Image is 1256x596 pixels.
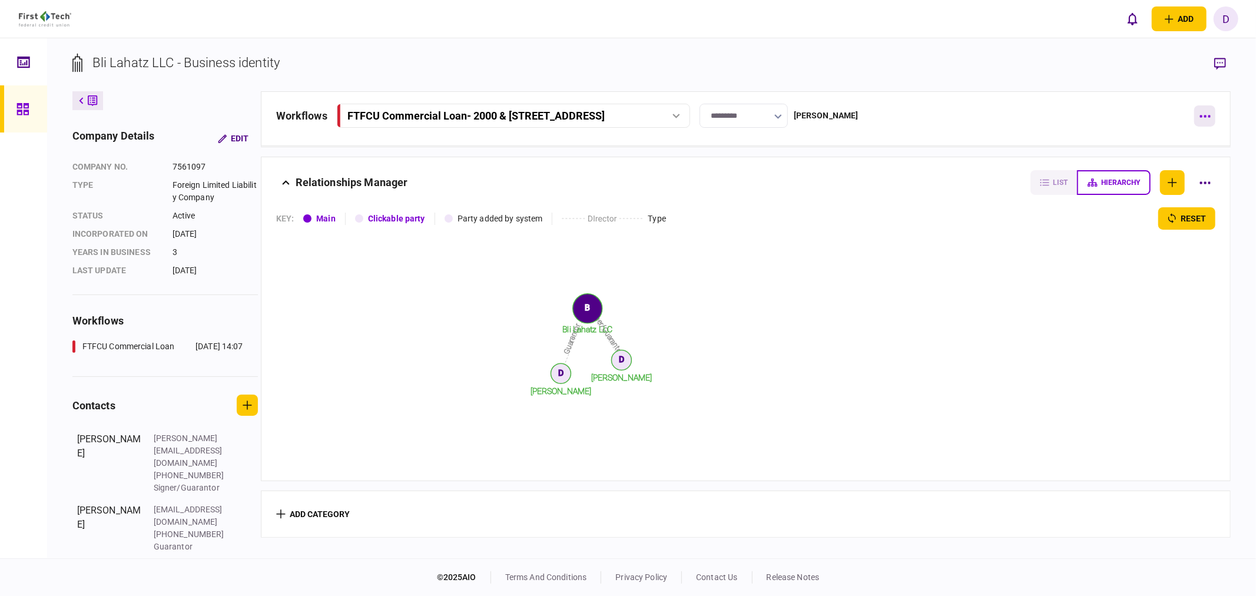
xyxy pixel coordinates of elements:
button: D [1214,6,1238,31]
div: contacts [72,398,115,413]
text: Guarantor [562,322,582,355]
div: Active [173,210,258,222]
div: last update [72,264,161,277]
div: 7561097 [173,161,258,173]
div: workflows [72,313,258,329]
div: Clickable party [368,213,425,225]
div: years in business [72,246,161,259]
tspan: [PERSON_NAME] [531,386,592,396]
div: Type [648,213,666,225]
div: Main [316,213,336,225]
button: add category [276,509,350,519]
div: [PERSON_NAME] [77,504,142,565]
div: [EMAIL_ADDRESS][DOMAIN_NAME] [154,504,230,528]
button: open adding identity options [1152,6,1207,31]
img: client company logo [19,11,71,27]
span: hierarchy [1101,178,1140,187]
div: company details [72,128,155,149]
a: privacy policy [615,572,667,582]
button: open notifications list [1120,6,1145,31]
text: D [558,368,564,378]
div: © 2025 AIO [437,571,491,584]
tspan: Bli Lahatz LLC [562,325,612,334]
a: release notes [767,572,820,582]
button: hierarchy [1077,170,1151,195]
div: 3 [173,246,258,259]
div: Type [72,179,161,204]
div: FTFCU Commercial Loan [82,340,175,353]
button: Edit [208,128,258,149]
div: Bli Lahatz LLC - Business identity [92,53,280,72]
a: contact us [696,572,737,582]
span: list [1053,178,1068,187]
a: terms and conditions [505,572,587,582]
a: FTFCU Commercial Loan[DATE] 14:07 [72,340,243,353]
div: Guarantor [154,553,230,565]
div: [DATE] [173,228,258,240]
text: B [585,303,590,313]
div: Relationships Manager [296,170,408,195]
div: [PHONE_NUMBER] [154,469,230,482]
div: [PERSON_NAME] [77,432,142,494]
text: D [619,355,624,364]
div: Guarantor [154,541,230,553]
div: FTFCU Commercial Loan - 2000 & [STREET_ADDRESS] [347,110,605,122]
div: Foreign Limited Liability Company [173,179,258,204]
div: company no. [72,161,161,173]
button: list [1030,170,1077,195]
div: [DATE] 14:07 [195,340,243,353]
div: status [72,210,161,222]
div: workflows [276,108,327,124]
div: [PERSON_NAME][EMAIL_ADDRESS][DOMAIN_NAME] [154,432,230,469]
div: KEY : [276,213,294,225]
div: [PERSON_NAME] [794,110,859,122]
div: incorporated on [72,228,161,240]
div: Signer/Guarantor [154,482,230,494]
div: [DATE] [173,264,258,277]
div: [PHONE_NUMBER] [154,528,230,541]
button: FTFCU Commercial Loan- 2000 & [STREET_ADDRESS] [337,104,690,128]
button: reset [1158,207,1215,230]
div: Party added by system [458,213,543,225]
tspan: [PERSON_NAME] [591,373,652,383]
